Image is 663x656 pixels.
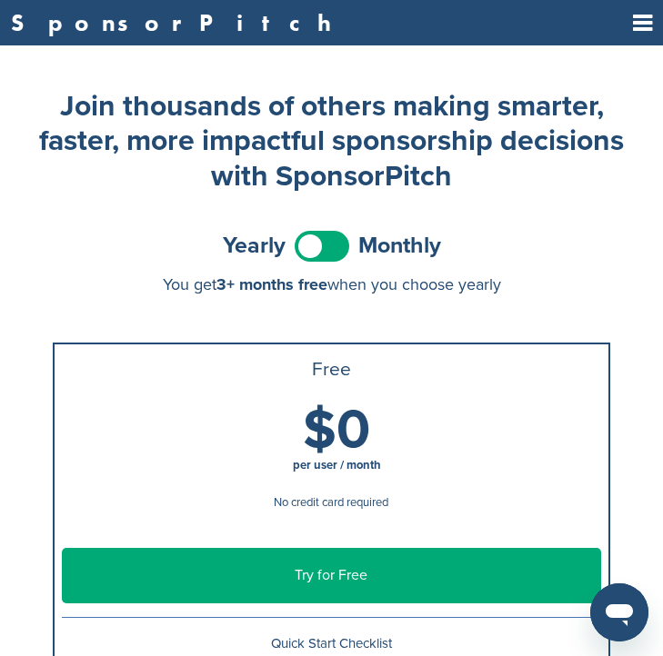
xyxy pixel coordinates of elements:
span: 3+ months free [216,274,327,294]
h3: Free [62,359,601,381]
span: Monthly [358,234,441,257]
h2: Join thousands of others making smarter, faster, more impactful sponsorship decisions with Sponso... [22,89,641,194]
span: No credit card required [274,495,388,510]
a: SponsorPitch [11,11,343,35]
span: per user / month [293,458,381,472]
iframe: Button to launch messaging window [590,583,648,641]
a: Try for Free [62,548,601,603]
p: Quick Start Checklist [62,632,601,655]
span: Yearly [223,234,286,257]
div: You get when you choose yearly [22,275,641,293]
span: $0 [303,397,370,462]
